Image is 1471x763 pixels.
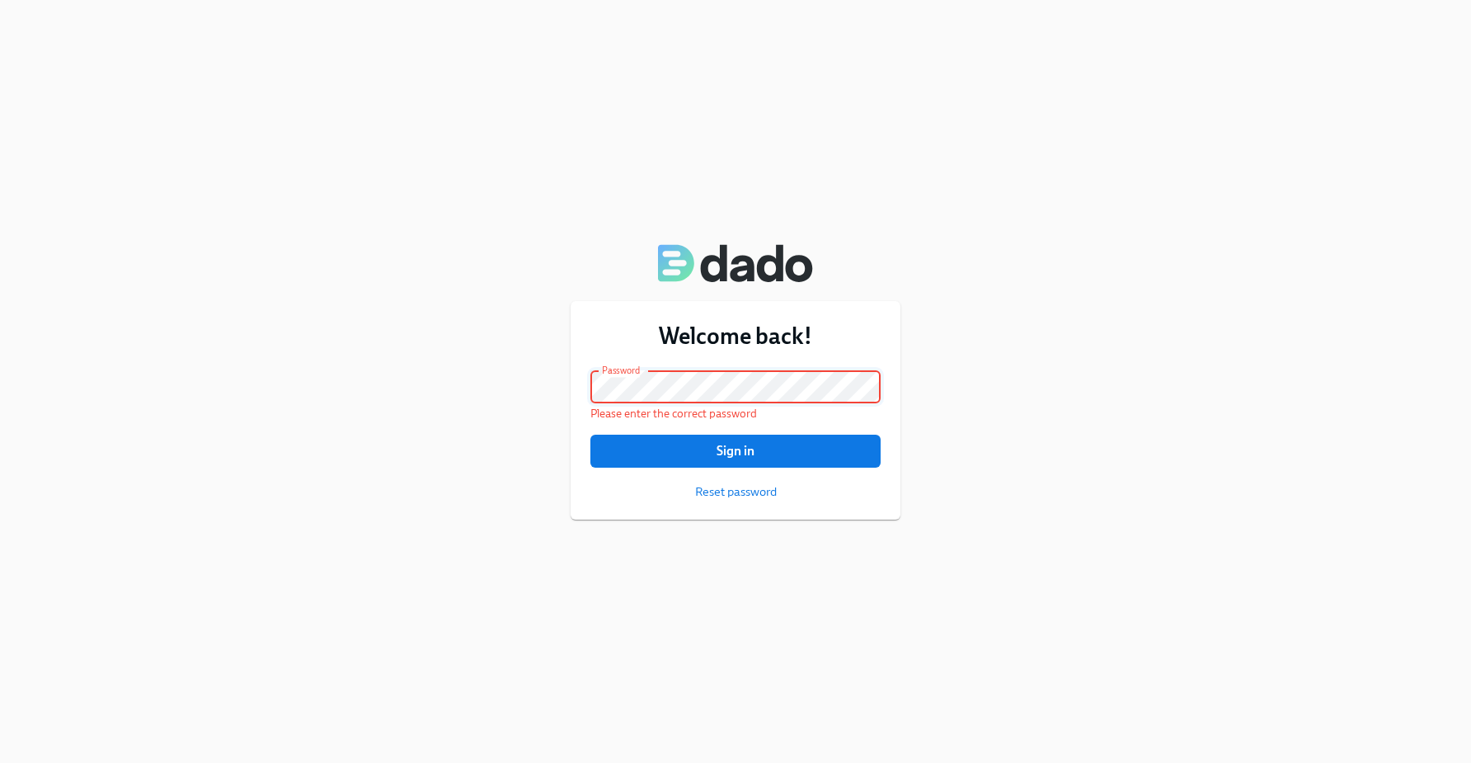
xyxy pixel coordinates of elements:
span: Sign in [602,443,869,459]
button: Reset password [695,483,777,500]
button: Sign in [590,435,881,468]
h3: Welcome back! [590,321,881,351]
p: Please enter the correct password [590,406,881,422]
img: Dado [658,243,813,283]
